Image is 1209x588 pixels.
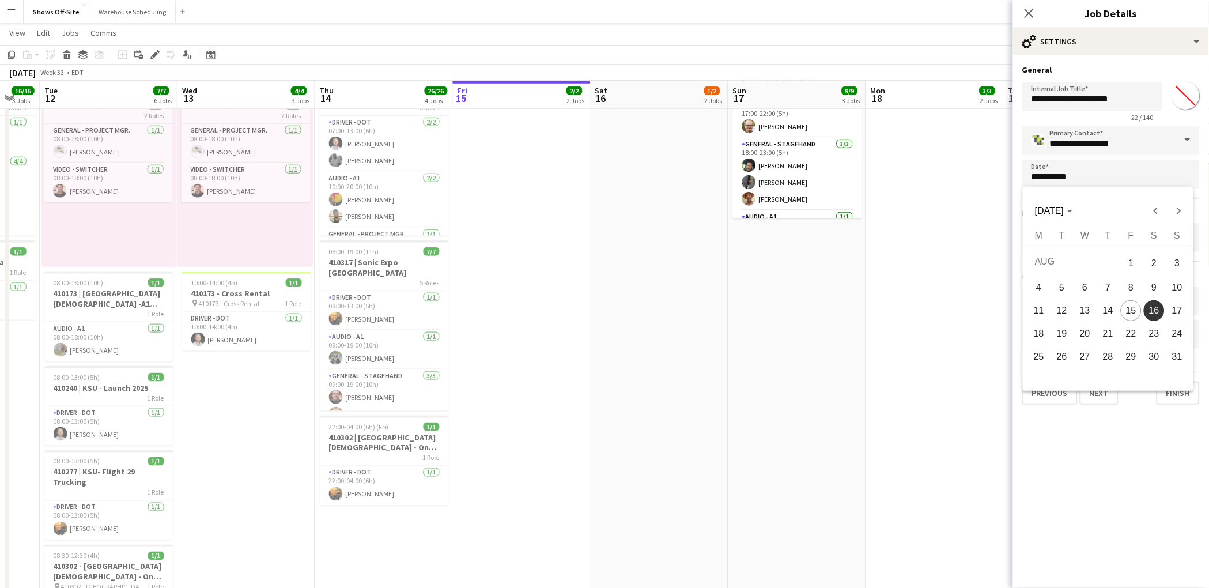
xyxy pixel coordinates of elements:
span: M [1035,231,1042,240]
button: Next month [1168,199,1191,223]
button: Previous month [1144,199,1168,223]
button: 15-08-2025 [1120,299,1143,322]
span: 1 [1121,251,1142,275]
button: 19-08-2025 [1051,322,1074,345]
span: 8 [1121,277,1142,298]
button: 11-08-2025 [1027,299,1051,322]
span: 10 [1167,277,1188,298]
button: 01-08-2025 [1120,250,1143,276]
button: 18-08-2025 [1027,322,1051,345]
button: 13-08-2025 [1074,299,1097,322]
span: 31 [1167,346,1188,367]
td: AUG [1027,250,1120,276]
button: 31-08-2025 [1166,345,1189,368]
span: 23 [1144,323,1165,344]
span: S [1151,231,1158,240]
span: 29 [1121,346,1142,367]
span: 19 [1052,323,1072,344]
button: 10-08-2025 [1166,276,1189,299]
span: 4 [1029,277,1049,298]
button: 21-08-2025 [1097,322,1120,345]
button: 16-08-2025 [1143,299,1166,322]
span: 7 [1098,277,1119,298]
span: 16 [1144,300,1165,321]
button: 03-08-2025 [1166,250,1189,276]
button: 14-08-2025 [1097,299,1120,322]
span: 28 [1098,346,1119,367]
span: 27 [1075,346,1095,367]
span: 18 [1029,323,1049,344]
button: 12-08-2025 [1051,299,1074,322]
button: 27-08-2025 [1074,345,1097,368]
button: Choose month and year [1030,201,1077,221]
button: 17-08-2025 [1166,299,1189,322]
span: 2 [1144,251,1165,275]
span: 14 [1098,300,1119,321]
span: 5 [1052,277,1072,298]
span: [DATE] [1035,206,1064,216]
button: 30-08-2025 [1143,345,1166,368]
button: 26-08-2025 [1051,345,1074,368]
button: 06-08-2025 [1074,276,1097,299]
span: T [1105,231,1111,240]
span: 22 [1121,323,1142,344]
button: 07-08-2025 [1097,276,1120,299]
span: F [1128,231,1134,240]
span: 25 [1029,346,1049,367]
span: 26 [1052,346,1072,367]
span: 11 [1029,300,1049,321]
span: W [1080,231,1089,240]
button: 22-08-2025 [1120,322,1143,345]
span: 3 [1167,251,1188,275]
button: 04-08-2025 [1027,276,1051,299]
button: 29-08-2025 [1120,345,1143,368]
span: 9 [1144,277,1165,298]
button: 23-08-2025 [1143,322,1166,345]
span: S [1174,231,1181,240]
button: 02-08-2025 [1143,250,1166,276]
span: 21 [1098,323,1119,344]
button: 28-08-2025 [1097,345,1120,368]
span: 20 [1075,323,1095,344]
span: 17 [1167,300,1188,321]
span: 13 [1075,300,1095,321]
span: 15 [1121,300,1142,321]
button: 05-08-2025 [1051,276,1074,299]
span: 12 [1052,300,1072,321]
span: 24 [1167,323,1188,344]
button: 09-08-2025 [1143,276,1166,299]
span: 30 [1144,346,1165,367]
button: 08-08-2025 [1120,276,1143,299]
button: 25-08-2025 [1027,345,1051,368]
button: 20-08-2025 [1074,322,1097,345]
span: 6 [1075,277,1095,298]
button: 24-08-2025 [1166,322,1189,345]
span: T [1059,231,1065,240]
